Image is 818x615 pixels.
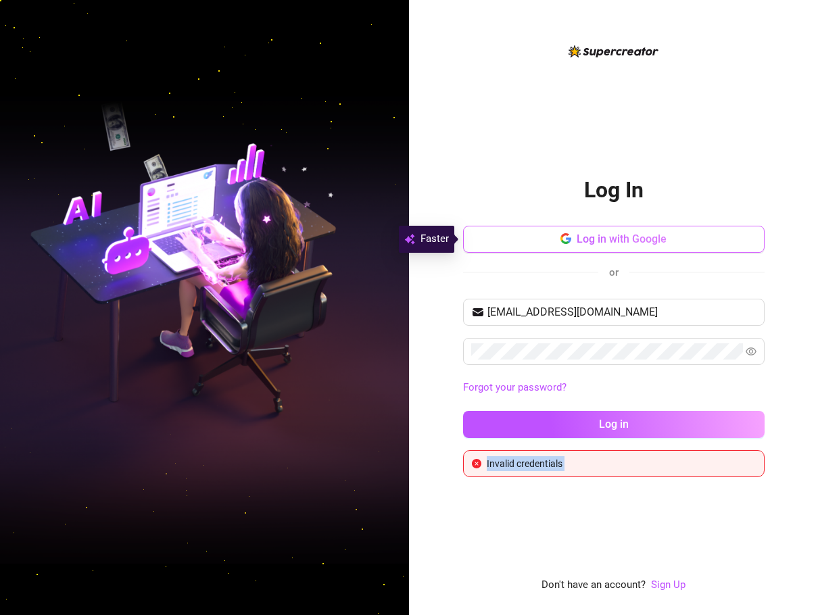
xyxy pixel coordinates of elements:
span: eye [746,346,756,357]
input: Your email [487,304,756,320]
span: close-circle [472,459,481,468]
h2: Log In [584,176,644,204]
a: Sign Up [651,577,685,593]
a: Sign Up [651,579,685,591]
span: Faster [420,231,449,247]
span: or [609,266,619,278]
a: Forgot your password? [463,380,765,396]
button: Log in with Google [463,226,765,253]
button: Log in [463,411,765,438]
img: logo-BBDzfeDw.svg [569,45,658,57]
img: svg%3e [404,231,415,247]
span: Don't have an account? [542,577,646,593]
span: Log in [599,418,629,430]
div: Invalid credentials [487,456,756,471]
a: Forgot your password? [463,381,567,393]
span: Log in with Google [577,232,667,245]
